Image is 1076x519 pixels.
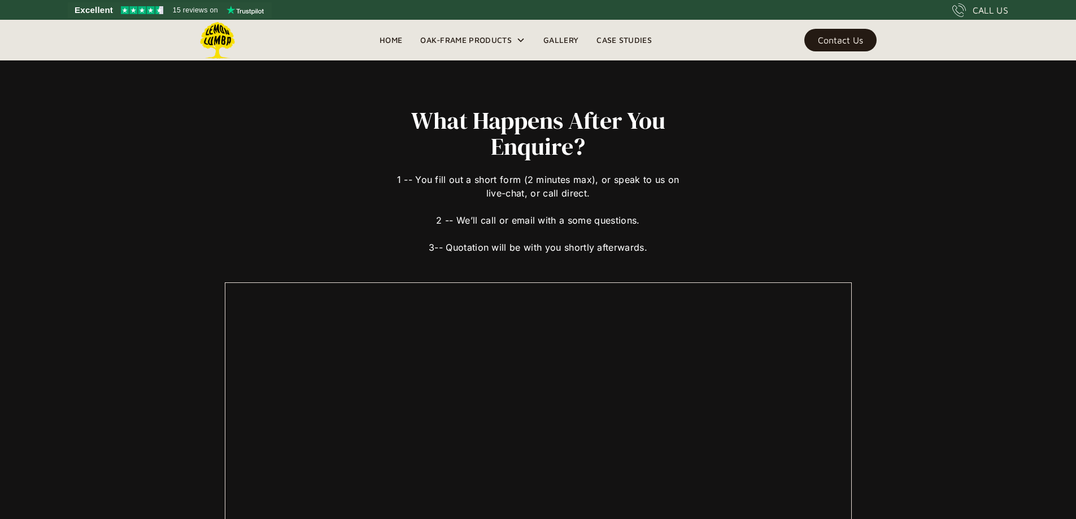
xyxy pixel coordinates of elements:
[804,29,877,51] a: Contact Us
[420,33,512,47] div: Oak-Frame Products
[226,6,264,15] img: Trustpilot logo
[952,3,1008,17] a: CALL US
[121,6,163,14] img: Trustpilot 4.5 stars
[587,32,661,49] a: Case Studies
[371,32,411,49] a: Home
[173,3,218,17] span: 15 reviews on
[973,3,1008,17] div: CALL US
[534,32,587,49] a: Gallery
[411,20,534,60] div: Oak-Frame Products
[393,159,684,254] div: 1 -- You fill out a short form (2 minutes max), or speak to us on live-chat, or call direct. 2 --...
[393,107,684,159] h2: What Happens After You Enquire?
[818,36,863,44] div: Contact Us
[75,3,113,17] span: Excellent
[68,2,272,18] a: See Lemon Lumba reviews on Trustpilot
